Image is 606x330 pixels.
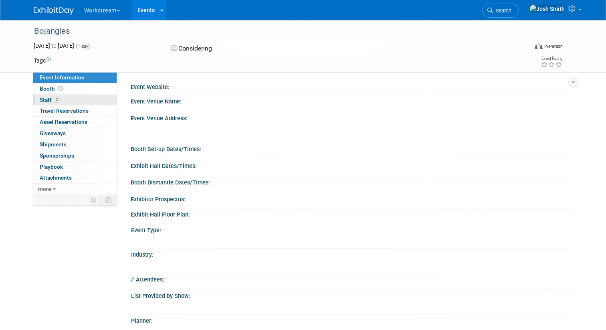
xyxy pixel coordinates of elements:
span: Sponsorships [40,152,74,159]
div: Event Format [485,42,563,54]
div: Exhibit Hall Floor Plan: [131,209,573,219]
span: Staff [40,97,60,103]
div: Considering [169,42,337,56]
a: Sponsorships [33,150,117,161]
span: (1 day) [75,44,90,49]
div: Exhibit Hall Dates/Times: [131,160,573,170]
img: Josh Smith [529,4,565,13]
a: Search [482,4,519,18]
span: Event Information [40,74,85,81]
div: Booth Set-up Dates/Times: [131,143,573,153]
span: [DATE] [DATE] [34,43,74,49]
img: ExhibitDay [34,7,74,15]
td: Tags [34,57,51,65]
span: 2 [54,97,60,103]
span: Shipments [40,141,67,148]
div: Event Venue Name: [131,95,573,105]
a: Shipments [33,139,117,150]
span: Giveaways [40,130,66,136]
div: Industry: [131,249,569,259]
span: more [38,186,51,192]
td: Toggle Event Tabs [100,195,117,205]
div: Event Type: [131,224,569,234]
div: Event Website: [131,81,573,91]
span: Search [493,8,511,14]
a: Booth [33,83,117,94]
div: In-Person [544,43,563,49]
a: Playbook [33,162,117,172]
div: List Provided by Show: [131,290,569,300]
div: # Attendees: [131,273,573,283]
span: Attachments [40,174,72,181]
img: Format-Inperson.png [535,43,543,49]
a: Staff2 [33,95,117,105]
span: Travel Reservations [40,107,89,114]
span: Booth not reserved yet [57,85,65,91]
div: Event Venue Address: [131,112,573,122]
div: Event Rating [541,57,562,61]
span: to [50,43,58,49]
div: Planner: [131,315,569,325]
a: Travel Reservations [33,105,117,116]
div: Exhibitor Prospectus: [131,193,573,203]
a: Asset Reservations [33,117,117,128]
div: Booth Dismantle Dates/Times: [131,176,573,186]
div: Bojangles [31,24,518,38]
span: Booth [40,85,65,92]
a: Attachments [33,172,117,183]
td: Personalize Event Tab Strip [87,195,101,205]
a: Giveaways [33,128,117,139]
a: Event Information [33,72,117,83]
span: Playbook [40,164,63,170]
span: Asset Reservations [40,119,87,125]
a: more [33,184,117,194]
